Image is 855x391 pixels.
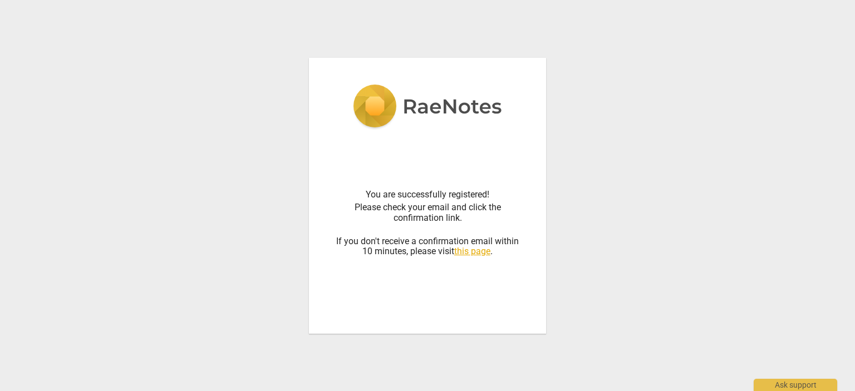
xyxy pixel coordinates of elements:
a: this page [454,246,490,256]
img: 5ac2273c67554f335776073100b6d88f.svg [353,85,502,130]
div: Please check your email and click the confirmation link. [336,202,519,223]
div: Ask support [754,379,837,391]
div: If you don't receive a confirmation email within 10 minutes, please visit . [336,226,519,256]
div: You are successfully registered! [336,190,519,200]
